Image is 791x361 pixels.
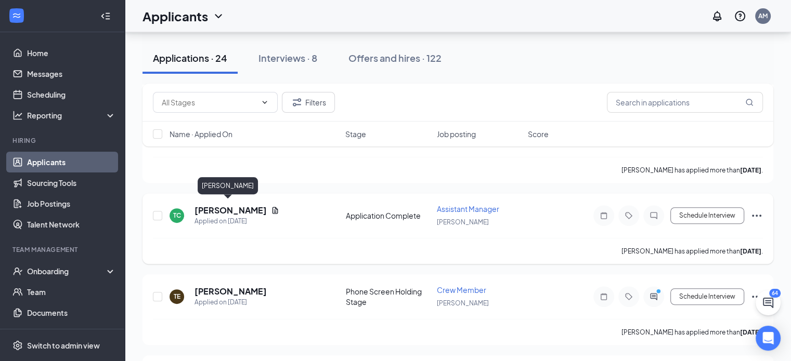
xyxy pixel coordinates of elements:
svg: Analysis [12,110,23,121]
svg: ChevronDown [261,98,269,106]
svg: MagnifyingGlass [745,98,754,106]
span: Job posting [437,129,476,139]
span: [PERSON_NAME] [437,299,489,307]
svg: Filter [291,96,303,109]
p: [PERSON_NAME] has applied more than . [621,166,763,175]
div: Offers and hires · 122 [348,51,442,64]
a: Surveys [27,323,116,344]
svg: PrimaryDot [654,288,666,297]
svg: Settings [12,340,23,351]
div: Reporting [27,110,116,121]
span: [PERSON_NAME] [437,218,489,226]
a: Team [27,282,116,302]
svg: Document [271,206,279,215]
svg: ActiveChat [647,292,660,301]
div: Team Management [12,245,114,254]
svg: QuestionInfo [734,10,746,22]
div: TC [173,211,181,220]
a: Talent Network [27,214,116,235]
h5: [PERSON_NAME] [194,286,267,297]
div: AM [758,11,768,20]
div: Interviews · 8 [258,51,317,64]
svg: Collapse [100,11,111,21]
b: [DATE] [740,166,761,174]
span: Stage [345,129,366,139]
div: [PERSON_NAME] [198,177,258,194]
button: Schedule Interview [670,207,744,224]
svg: ChatInactive [647,211,660,220]
div: Applied on [DATE] [194,297,267,307]
div: Application Complete [346,210,431,221]
div: Onboarding [27,266,107,276]
a: Sourcing Tools [27,172,116,193]
a: Messages [27,63,116,84]
button: Schedule Interview [670,288,744,305]
p: [PERSON_NAME] has applied more than . [621,247,763,256]
span: Crew Member [437,285,486,295]
a: Home [27,43,116,63]
svg: Tag [623,292,635,301]
a: Job Postings [27,193,116,214]
div: Applied on [DATE] [194,216,279,226]
b: [DATE] [740,328,761,336]
span: Name · Applied On [170,129,232,139]
a: Applicants [27,152,116,172]
svg: Ellipses [750,290,763,303]
svg: Note [598,292,610,301]
svg: Tag [623,211,635,220]
b: [DATE] [740,247,761,255]
div: 64 [769,289,781,298]
a: Scheduling [27,84,116,105]
svg: Notifications [711,10,723,22]
h5: [PERSON_NAME] [194,205,267,216]
p: [PERSON_NAME] has applied more than . [621,328,763,337]
button: Filter Filters [282,92,335,113]
span: Assistant Manager [437,204,499,213]
div: Open Intercom Messenger [756,326,781,351]
div: Phone Screen Holding Stage [346,286,431,307]
svg: ChatActive [762,297,774,309]
input: All Stages [162,97,256,108]
div: Switch to admin view [27,340,100,351]
button: ChatActive [756,290,781,315]
a: Documents [27,302,116,323]
svg: WorkstreamLogo [11,10,22,21]
input: Search in applications [607,92,763,113]
div: Applications · 24 [153,51,227,64]
svg: Ellipses [750,209,763,222]
svg: ChevronDown [212,10,225,22]
svg: Note [598,211,610,220]
div: TE [174,292,180,301]
span: Score [528,129,549,139]
h1: Applicants [142,7,208,25]
div: Hiring [12,136,114,145]
svg: UserCheck [12,266,23,276]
